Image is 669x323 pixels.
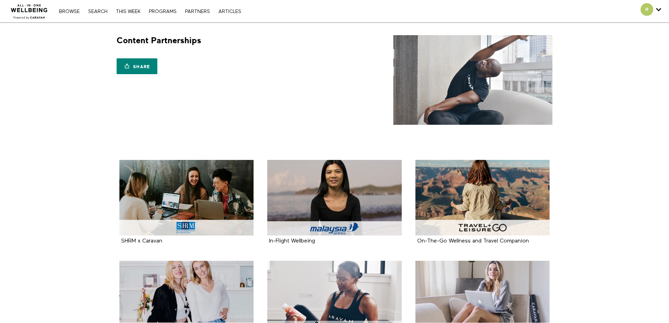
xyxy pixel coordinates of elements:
a: SHRM x Caravan [121,238,162,244]
a: SHRM x Caravan [119,160,254,235]
a: Share [117,58,157,74]
a: In-Flight Wellbeing [269,238,315,244]
strong: On-The-Go Wellness and Travel Companion [417,238,529,244]
a: THIS WEEK [112,9,144,14]
h1: Content Partnerships [117,35,201,46]
a: Browse [55,9,83,14]
img: Content Partnerships [393,35,552,125]
strong: In-Flight Wellbeing [269,238,315,244]
a: Search [85,9,111,14]
a: PARTNERS [182,9,214,14]
a: On-The-Go Wellness and Travel Companion [417,238,529,244]
a: In-Flight Wellbeing [267,160,402,235]
a: ARTICLES [215,9,245,14]
a: PROGRAMS [145,9,180,14]
a: On-The-Go Wellness and Travel Companion [415,160,550,235]
nav: Primary [55,8,244,15]
strong: SHRM x Caravan [121,238,162,244]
